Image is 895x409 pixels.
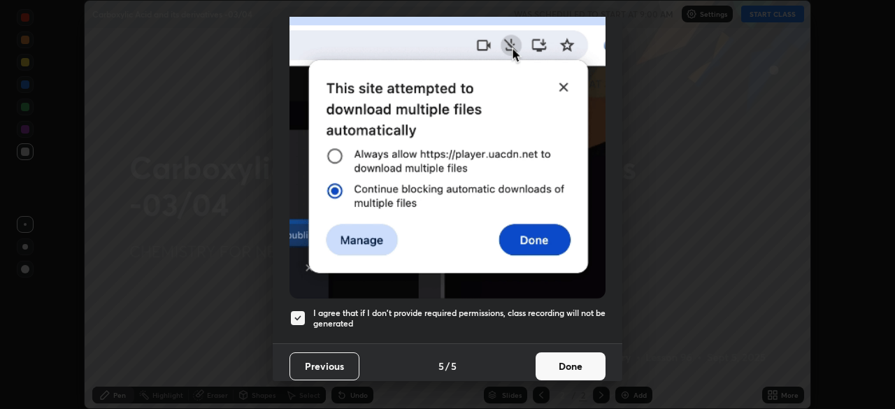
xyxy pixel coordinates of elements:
h4: / [445,359,450,373]
button: Done [536,352,606,380]
button: Previous [289,352,359,380]
h4: 5 [438,359,444,373]
h4: 5 [451,359,457,373]
h5: I agree that if I don't provide required permissions, class recording will not be generated [313,308,606,329]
